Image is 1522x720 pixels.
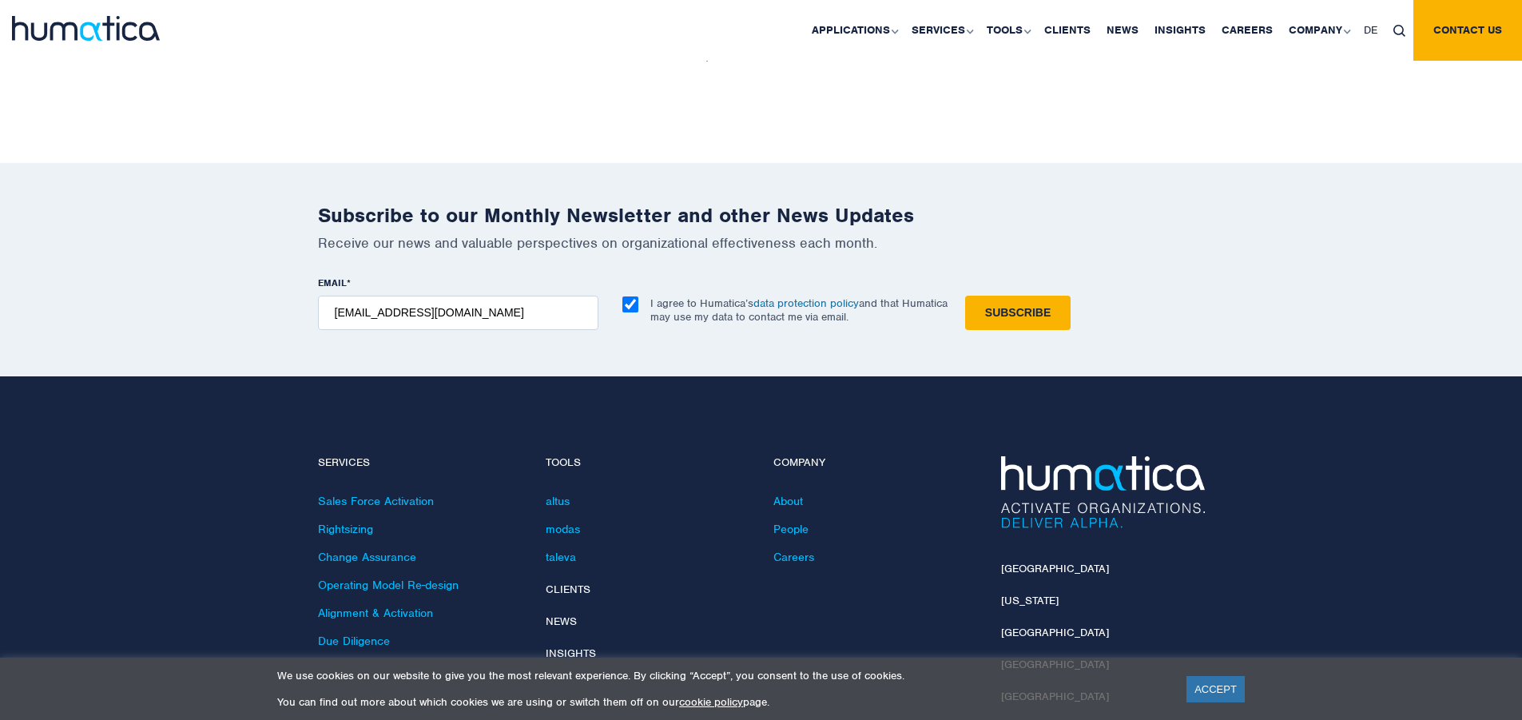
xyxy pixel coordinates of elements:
[773,522,809,536] a: People
[965,296,1071,330] input: Subscribe
[622,296,638,312] input: I agree to Humatica’sdata protection policyand that Humatica may use my data to contact me via em...
[318,456,522,470] h4: Services
[1001,594,1059,607] a: [US_STATE]
[277,669,1166,682] p: We use cookies on our website to give you the most relevant experience. By clicking “Accept”, you...
[773,456,977,470] h4: Company
[277,695,1166,709] p: You can find out more about which cookies we are using or switch them off on our page.
[546,550,576,564] a: taleva
[318,494,434,508] a: Sales Force Activation
[773,494,803,508] a: About
[1393,25,1405,37] img: search_icon
[773,550,814,564] a: Careers
[318,276,347,289] span: EMAIL
[318,296,598,330] input: name@company.com
[318,203,1205,228] h2: Subscribe to our Monthly Newsletter and other News Updates
[546,494,570,508] a: altus
[546,646,596,660] a: Insights
[546,615,577,628] a: News
[318,578,459,592] a: Operating Model Re-design
[546,522,580,536] a: modas
[1186,676,1245,702] a: ACCEPT
[1001,456,1205,528] img: Humatica
[318,606,433,620] a: Alignment & Activation
[318,234,1205,252] p: Receive our news and valuable perspectives on organizational effectiveness each month.
[318,522,373,536] a: Rightsizing
[650,296,948,324] p: I agree to Humatica’s and that Humatica may use my data to contact me via email.
[546,456,749,470] h4: Tools
[679,695,743,709] a: cookie policy
[1364,23,1377,37] span: DE
[546,583,590,596] a: Clients
[753,296,859,310] a: data protection policy
[318,550,416,564] a: Change Assurance
[318,634,390,648] a: Due Diligence
[12,16,160,41] img: logo
[1001,562,1109,575] a: [GEOGRAPHIC_DATA]
[1001,626,1109,639] a: [GEOGRAPHIC_DATA]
